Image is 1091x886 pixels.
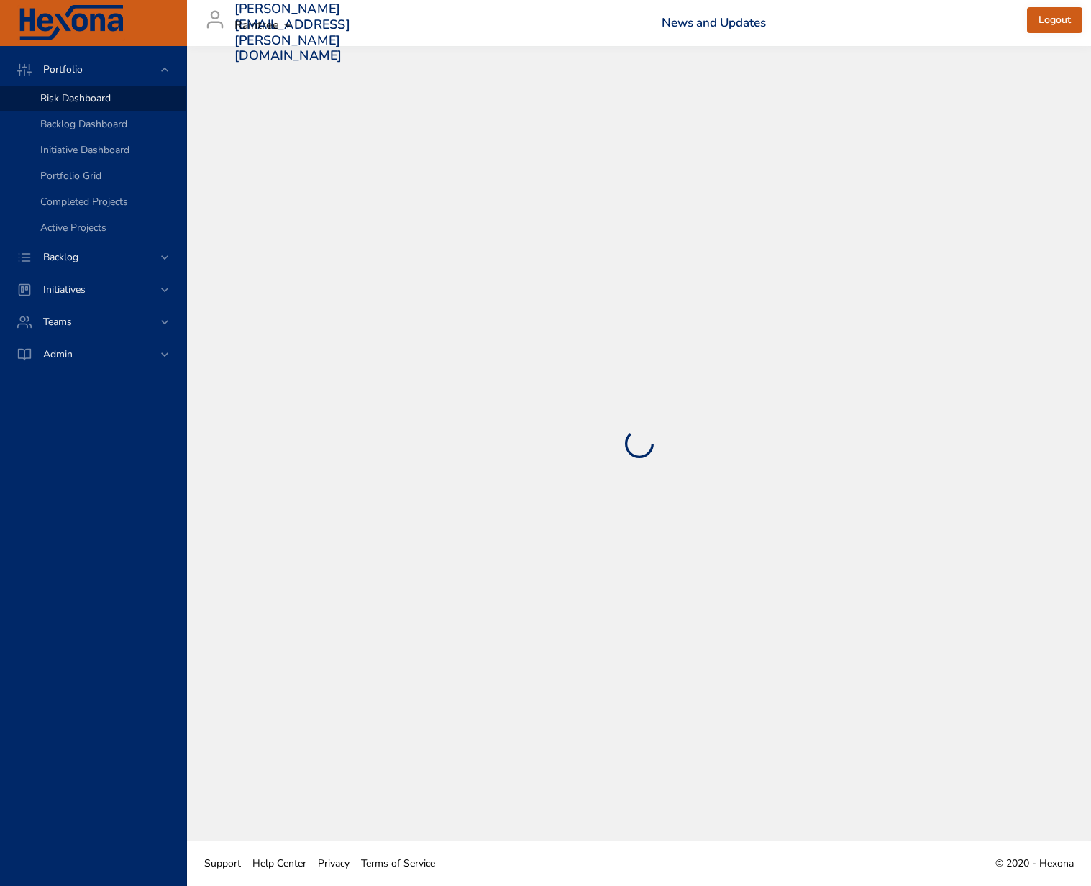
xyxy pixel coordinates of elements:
[40,91,111,105] span: Risk Dashboard
[355,847,441,880] a: Terms of Service
[1038,12,1071,29] span: Logout
[198,847,247,880] a: Support
[40,195,128,209] span: Completed Projects
[40,117,127,131] span: Backlog Dashboard
[32,347,84,361] span: Admin
[40,143,129,157] span: Initiative Dashboard
[1027,7,1082,34] button: Logout
[32,63,94,76] span: Portfolio
[247,847,312,880] a: Help Center
[204,857,241,870] span: Support
[361,857,435,870] span: Terms of Service
[252,857,306,870] span: Help Center
[995,857,1074,870] span: © 2020 - Hexona
[40,221,106,234] span: Active Projects
[17,5,125,41] img: Hexona
[318,857,350,870] span: Privacy
[234,14,296,37] div: Raintree
[32,250,90,264] span: Backlog
[32,315,83,329] span: Teams
[662,14,766,31] a: News and Updates
[40,169,101,183] span: Portfolio Grid
[234,1,350,63] h3: [PERSON_NAME][EMAIL_ADDRESS][PERSON_NAME][DOMAIN_NAME]
[312,847,355,880] a: Privacy
[32,283,97,296] span: Initiatives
